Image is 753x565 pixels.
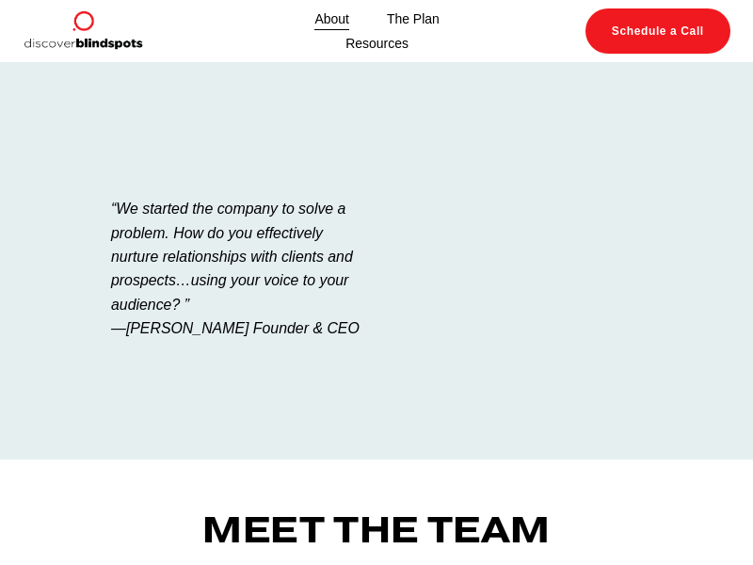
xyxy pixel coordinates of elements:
[345,31,409,55] a: Resources
[314,8,348,31] a: About
[387,8,440,31] a: The Plan
[111,201,360,336] em: “We started the company to solve a problem. How do you effectively nurture relationships with cli...
[172,510,581,550] h1: Meet the Team
[23,9,143,53] img: Discover Blind Spots
[585,8,730,54] a: Schedule a Call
